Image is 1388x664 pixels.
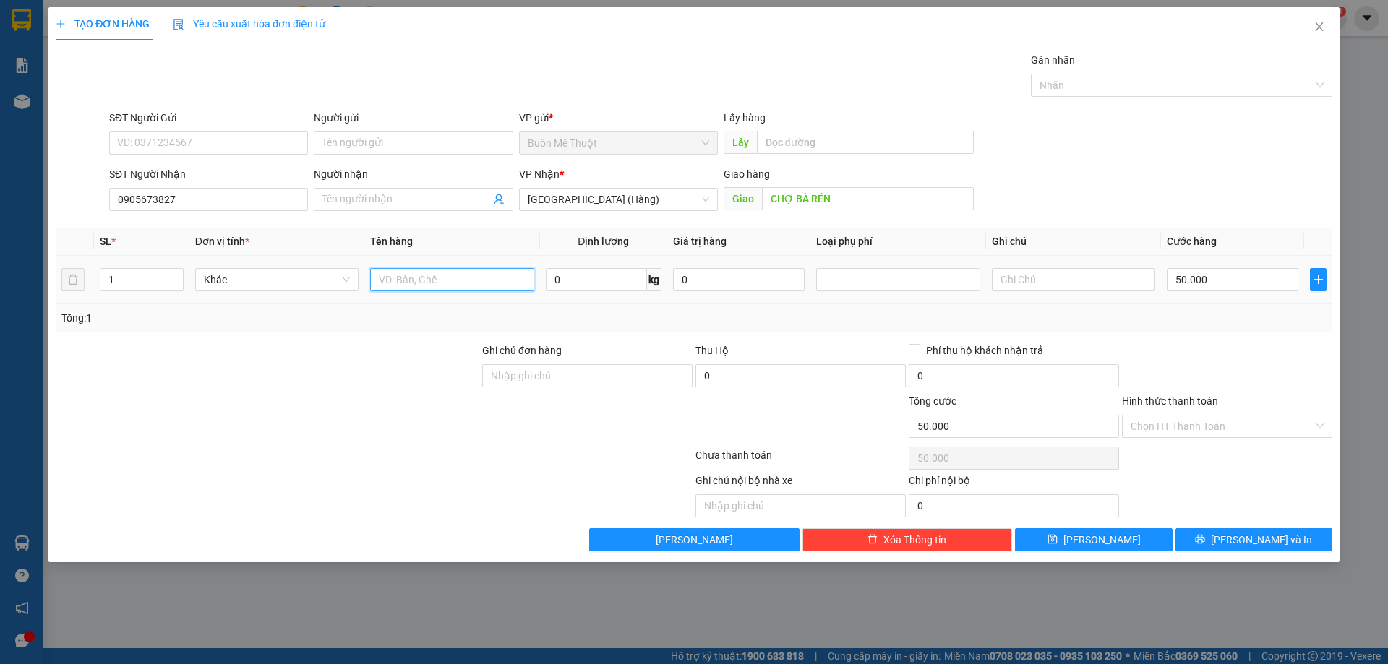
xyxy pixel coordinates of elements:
[589,528,800,551] button: [PERSON_NAME]
[482,364,693,387] input: Ghi chú đơn hàng
[204,269,350,290] span: Khác
[694,447,907,473] div: Chưa thanh toán
[493,194,505,205] span: user-add
[762,187,974,210] input: Dọc đường
[673,268,805,291] input: 0
[1314,21,1325,33] span: close
[810,228,985,256] th: Loại phụ phí
[314,110,513,126] div: Người gửi
[695,345,729,356] span: Thu Hộ
[173,18,325,30] span: Yêu cầu xuất hóa đơn điện tử
[724,168,770,180] span: Giao hàng
[578,236,629,247] span: Định lượng
[109,166,308,182] div: SĐT Người Nhận
[370,268,534,291] input: VD: Bàn, Ghế
[195,236,249,247] span: Đơn vị tính
[61,268,85,291] button: delete
[986,228,1161,256] th: Ghi chú
[724,112,766,124] span: Lấy hàng
[867,534,878,546] span: delete
[519,168,560,180] span: VP Nhận
[1015,528,1172,551] button: save[PERSON_NAME]
[100,236,111,247] span: SL
[695,494,906,517] input: Nhập ghi chú
[173,19,184,30] img: icon
[56,19,66,29] span: plus
[724,187,762,210] span: Giao
[920,342,1049,358] span: Phí thu hộ khách nhận trả
[109,110,308,126] div: SĐT Người Gửi
[56,18,150,30] span: TẠO ĐƠN HÀNG
[802,528,1013,551] button: deleteXóa Thông tin
[528,189,709,210] span: Đà Nẵng (Hàng)
[1122,395,1218,407] label: Hình thức thanh toán
[909,395,956,407] span: Tổng cước
[519,110,718,126] div: VP gửi
[647,268,661,291] span: kg
[695,473,906,494] div: Ghi chú nội bộ nhà xe
[1175,528,1332,551] button: printer[PERSON_NAME] và In
[724,131,757,154] span: Lấy
[1048,534,1058,546] span: save
[370,236,413,247] span: Tên hàng
[656,532,733,548] span: [PERSON_NAME]
[482,345,562,356] label: Ghi chú đơn hàng
[1311,274,1325,285] span: plus
[1167,236,1217,247] span: Cước hàng
[757,131,974,154] input: Dọc đường
[883,532,946,548] span: Xóa Thông tin
[1211,532,1312,548] span: [PERSON_NAME] và In
[1195,534,1205,546] span: printer
[1031,54,1075,66] label: Gán nhãn
[1299,7,1340,48] button: Close
[992,268,1155,291] input: Ghi Chú
[61,310,536,326] div: Tổng: 1
[1310,268,1326,291] button: plus
[673,236,727,247] span: Giá trị hàng
[314,166,513,182] div: Người nhận
[1063,532,1141,548] span: [PERSON_NAME]
[909,473,1119,494] div: Chi phí nội bộ
[528,132,709,154] span: Buôn Mê Thuột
